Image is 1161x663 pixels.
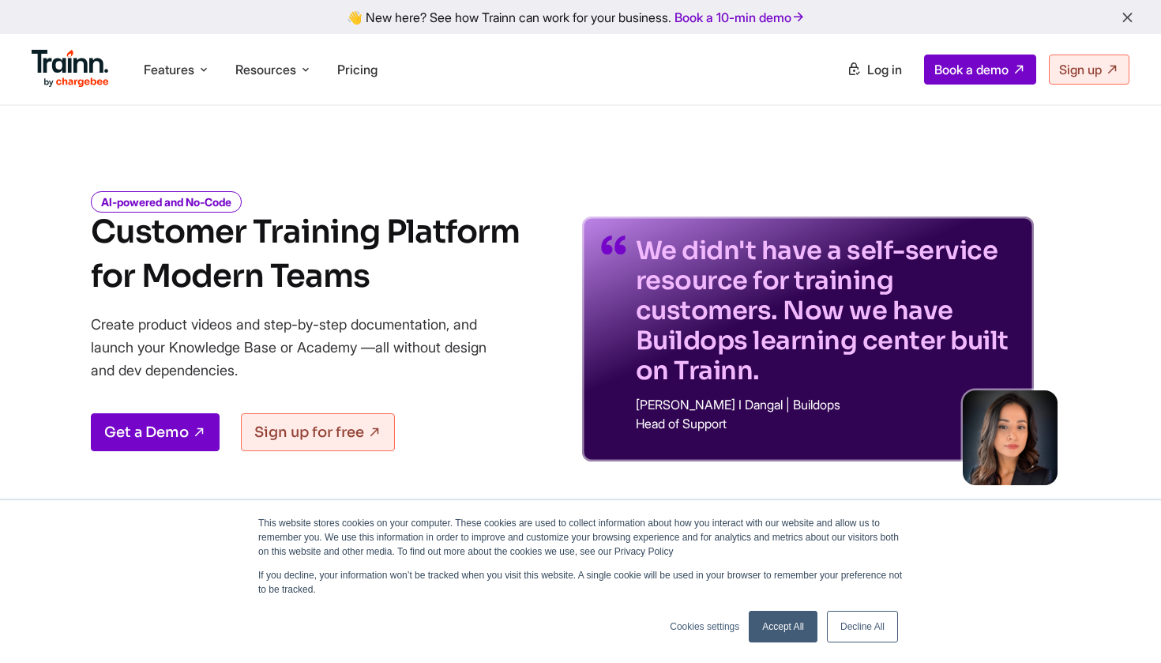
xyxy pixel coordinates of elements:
[337,62,378,77] a: Pricing
[601,235,626,254] img: quotes-purple.41a7099.svg
[837,55,911,84] a: Log in
[91,191,242,213] i: AI-powered and No-Code
[258,516,903,559] p: This website stores cookies on your computer. These cookies are used to collect information about...
[671,6,809,28] a: Book a 10-min demo
[91,313,509,382] p: Create product videos and step-by-step documentation, and launch your Knowledge Base or Academy —...
[934,62,1009,77] span: Book a demo
[749,611,817,642] a: Accept All
[91,210,520,299] h1: Customer Training Platform for Modern Teams
[636,235,1015,386] p: We didn't have a self-service resource for training customers. Now we have Buildops learning cent...
[9,9,1152,24] div: 👋 New here? See how Trainn can work for your business.
[91,413,220,451] a: Get a Demo
[867,62,902,77] span: Log in
[924,55,1036,85] a: Book a demo
[235,61,296,78] span: Resources
[144,61,194,78] span: Features
[32,50,109,88] img: Trainn Logo
[636,417,1015,430] p: Head of Support
[963,390,1058,485] img: sabina-buildops.d2e8138.png
[241,413,395,451] a: Sign up for free
[1059,62,1102,77] span: Sign up
[258,568,903,597] p: If you decline, your information won’t be tracked when you visit this website. A single cookie wi...
[670,620,739,634] a: Cookies settings
[1049,55,1129,85] a: Sign up
[636,398,1015,411] p: [PERSON_NAME] I Dangal | Buildops
[827,611,898,642] a: Decline All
